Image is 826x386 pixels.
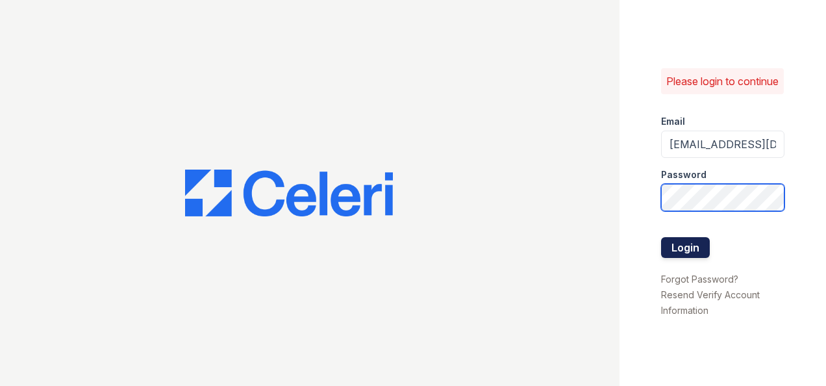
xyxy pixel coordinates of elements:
keeper-lock: Open Keeper Popup [761,198,777,213]
img: CE_Logo_Blue-a8612792a0a2168367f1c8372b55b34899dd931a85d93a1a3d3e32e68fde9ad4.png [185,170,393,216]
button: Login [661,237,710,258]
label: Password [661,168,707,181]
a: Resend Verify Account Information [661,289,760,316]
a: Forgot Password? [661,274,738,285]
label: Email [661,115,685,128]
p: Please login to continue [666,73,779,89]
